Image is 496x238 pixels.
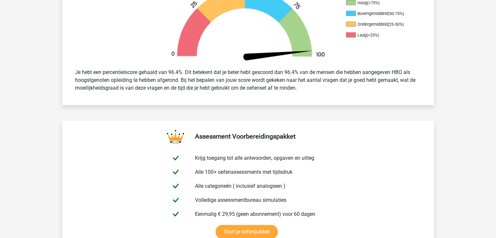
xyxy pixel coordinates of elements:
li: Bovengemiddeld [346,11,411,17]
div: (>75%) [367,0,380,5]
div: (50-75%) [388,11,404,16]
div: (25-50%) [388,22,404,27]
div: (<25%) [367,33,379,37]
li: Laag [346,32,411,38]
li: Ondergemiddeld [346,22,411,27]
div: Je hebt een percentielscore gehaald van 96.4%. Dit betekent dat je beter hebt gescoord dan 96.4% ... [70,66,426,95]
